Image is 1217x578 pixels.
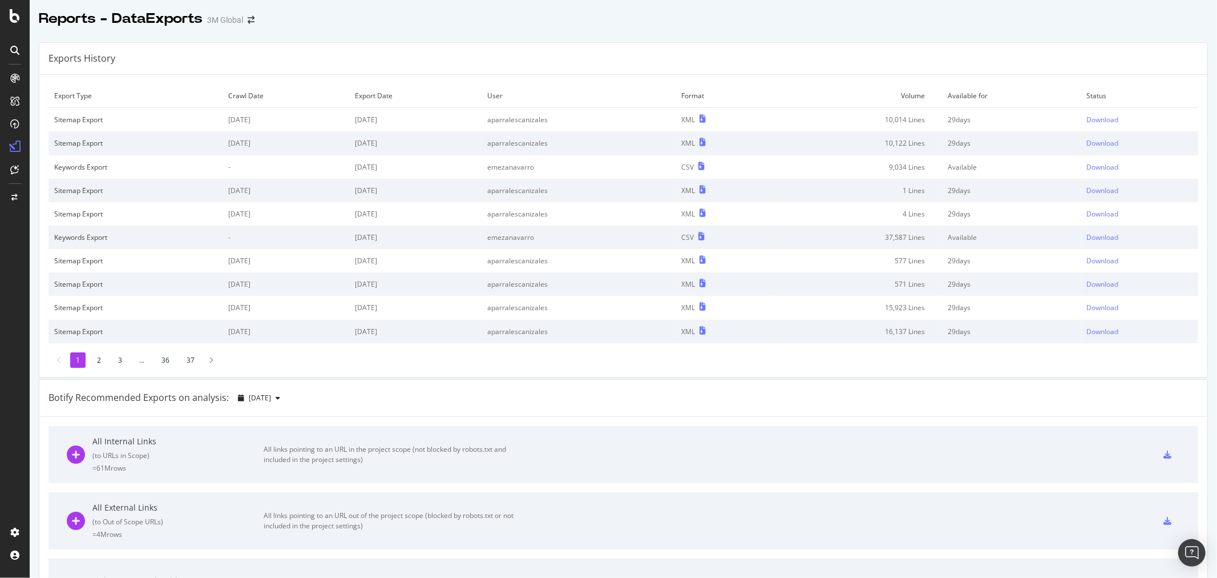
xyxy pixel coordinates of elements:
td: [DATE] [349,249,482,272]
td: emezanavarro [482,226,676,249]
td: [DATE] [349,226,482,249]
td: - [223,155,349,179]
li: 2 [91,352,107,368]
td: Volume [773,84,942,108]
div: csv-export [1163,451,1171,459]
div: = 4M rows [92,529,264,539]
div: Botify Recommended Exports on analysis: [48,391,229,404]
a: Download [1087,279,1192,289]
div: XML [681,303,695,312]
td: 29 days [943,202,1081,226]
a: Download [1087,303,1192,312]
div: Exports History [48,52,115,65]
li: 37 [181,352,200,368]
td: Export Date [349,84,482,108]
td: aparralescanizales [482,320,676,343]
td: aparralescanizales [482,131,676,155]
div: ( to URLs in Scope ) [92,451,264,460]
li: ... [134,352,150,368]
td: [DATE] [349,296,482,319]
div: Sitemap Export [54,138,217,148]
a: Download [1087,327,1192,336]
div: Keywords Export [54,232,217,242]
td: [DATE] [223,131,349,155]
div: = 61M rows [92,463,264,473]
div: ( to Out of Scope URLs ) [92,517,264,527]
div: Download [1087,115,1119,125]
div: CSV [681,232,694,242]
div: Sitemap Export [54,279,217,289]
td: 29 days [943,131,1081,155]
div: Sitemap Export [54,186,217,195]
div: All Internal Links [92,436,264,447]
td: [DATE] [223,296,349,319]
td: [DATE] [223,272,349,296]
td: [DATE] [349,155,482,179]
td: aparralescanizales [482,108,676,132]
td: 9,034 Lines [773,155,942,179]
td: emezanavarro [482,155,676,179]
td: Available for [943,84,1081,108]
div: All links pointing to an URL out of the project scope (blocked by robots.txt or not included in t... [264,511,520,531]
a: Download [1087,162,1192,172]
td: 29 days [943,272,1081,296]
div: Open Intercom Messenger [1178,539,1206,567]
td: [DATE] [223,179,349,202]
div: Download [1087,162,1119,172]
div: XML [681,186,695,195]
td: [DATE] [349,179,482,202]
div: XML [681,209,695,219]
td: 29 days [943,249,1081,272]
a: Download [1087,256,1192,266]
td: Format [676,84,773,108]
td: [DATE] [223,108,349,132]
div: csv-export [1163,517,1171,525]
a: Download [1087,186,1192,195]
div: Reports - DataExports [39,9,203,29]
td: 577 Lines [773,249,942,272]
td: 10,122 Lines [773,131,942,155]
td: 37,587 Lines [773,226,942,249]
div: All links pointing to an URL in the project scope (not blocked by robots.txt and included in the ... [264,444,520,465]
td: [DATE] [223,249,349,272]
div: Download [1087,279,1119,289]
div: Download [1087,232,1119,242]
td: User [482,84,676,108]
td: 16,137 Lines [773,320,942,343]
li: 1 [70,352,86,368]
div: arrow-right-arrow-left [248,16,254,24]
td: aparralescanizales [482,296,676,319]
td: [DATE] [349,202,482,226]
a: Download [1087,115,1192,125]
td: aparralescanizales [482,249,676,272]
td: 10,014 Lines [773,108,942,132]
td: [DATE] [223,320,349,343]
div: Download [1087,303,1119,312]
div: Sitemap Export [54,209,217,219]
div: All External Links [92,502,264,513]
div: Sitemap Export [54,115,217,125]
div: XML [681,115,695,125]
div: Download [1087,209,1119,219]
td: aparralescanizales [482,179,676,202]
td: Export Type [48,84,223,108]
td: aparralescanizales [482,272,676,296]
td: - [223,226,349,249]
div: XML [681,256,695,266]
td: 29 days [943,296,1081,319]
td: [DATE] [349,131,482,155]
div: Download [1087,327,1119,336]
li: 3 [112,352,128,368]
div: CSV [681,162,694,172]
div: Available [948,162,1076,172]
td: [DATE] [223,202,349,226]
div: XML [681,279,695,289]
div: Sitemap Export [54,327,217,336]
div: XML [681,138,695,148]
td: 29 days [943,108,1081,132]
div: Download [1087,256,1119,266]
div: Available [948,232,1076,242]
div: Sitemap Export [54,256,217,266]
td: 29 days [943,320,1081,343]
div: Keywords Export [54,162,217,172]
